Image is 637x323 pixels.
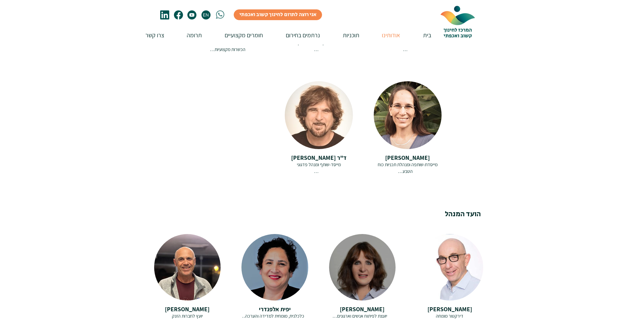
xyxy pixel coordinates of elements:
[445,209,481,220] span: הועד המנהל
[513,294,637,323] iframe: Wix Chat
[378,161,438,174] span: מייסדת-שותפה ומנהלת תכניות כוח הטבע
[297,161,341,168] span: מייסד-שותף ומנהל פדגוגי
[420,26,435,45] p: בית
[332,313,387,319] span: יועצת לפיתוח אנשים וארגונים
[268,26,325,45] a: נרתמים בחירום
[291,154,347,161] span: ד"ר [PERSON_NAME]
[142,26,168,45] p: צרו קשר
[128,26,169,45] a: צרו קשר
[427,305,472,313] span: [PERSON_NAME]
[221,26,266,45] p: חומרים מקצועיים
[169,26,207,45] a: תרומה
[234,9,322,20] a: אני רוצה לתרום לחינוך קשוב ואכפתי
[207,26,268,45] a: חומרים מקצועיים
[128,26,436,45] nav: אתר
[183,26,205,45] p: תרומה
[174,10,183,19] svg: פייסבוק
[282,26,323,45] p: נרתמים בחירום
[239,11,316,18] span: אני רוצה לתרום לחינוך קשוב ואכפתי
[259,305,291,313] span: יפית אלפנדרי
[172,313,203,319] span: יועץ לחברות הזנק
[378,26,403,45] p: אודותינו
[385,154,430,161] span: [PERSON_NAME]
[340,305,384,313] span: [PERSON_NAME]
[187,10,196,19] svg: youtube
[201,10,211,19] a: EN
[210,46,245,52] span: הכשרות מקצועיות
[202,12,210,17] span: EN
[436,313,463,319] span: דירקטור מומחה
[405,26,436,45] a: בית
[325,26,364,45] a: תוכניות
[339,26,363,45] p: תוכניות
[216,10,224,19] svg: whatsapp
[165,305,210,313] span: [PERSON_NAME]
[364,26,405,45] a: אודותינו
[240,313,304,319] span: כלכלנית, מומחית למדידה והערכה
